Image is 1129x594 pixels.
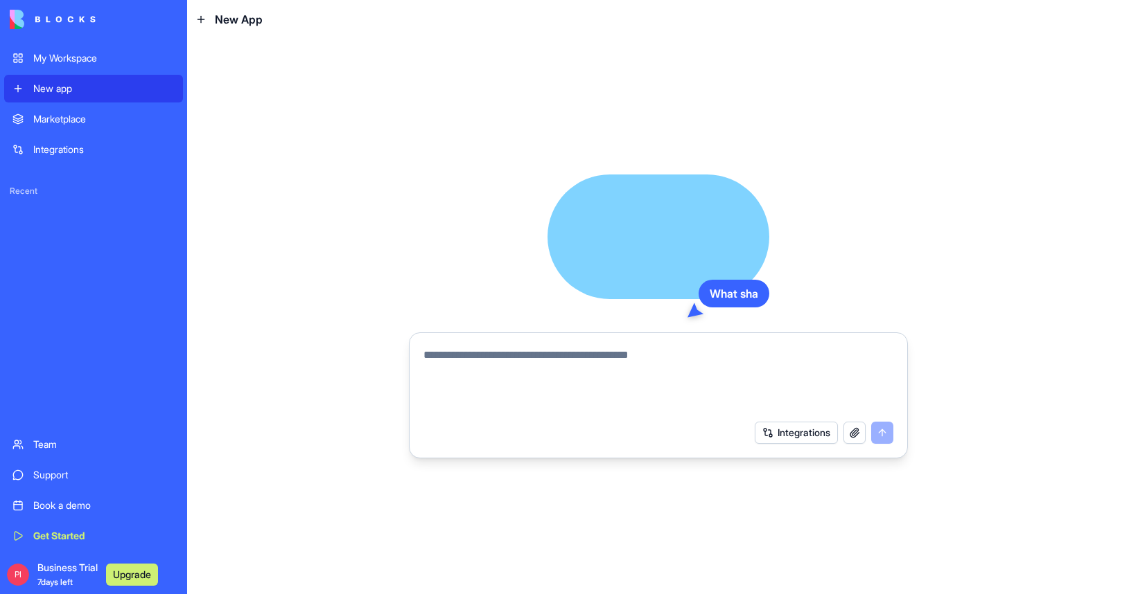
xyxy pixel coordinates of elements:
[4,105,183,133] a: Marketplace
[33,438,175,451] div: Team
[37,561,98,588] span: Business Trial
[37,577,73,587] span: 7 days left
[33,51,175,65] div: My Workspace
[4,461,183,489] a: Support
[33,529,175,543] div: Get Started
[4,186,183,197] span: Recent
[10,10,96,29] img: logo
[755,422,838,444] button: Integrations
[106,564,158,586] button: Upgrade
[215,11,263,28] span: New App
[33,468,175,482] div: Support
[4,44,183,72] a: My Workspace
[4,522,183,550] a: Get Started
[699,280,769,307] div: What sha
[4,431,183,458] a: Team
[33,143,175,156] div: Integrations
[4,136,183,163] a: Integrations
[33,498,175,512] div: Book a demo
[4,492,183,519] a: Book a demo
[33,82,175,96] div: New app
[4,75,183,102] a: New app
[33,112,175,126] div: Marketplace
[7,564,29,586] span: PI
